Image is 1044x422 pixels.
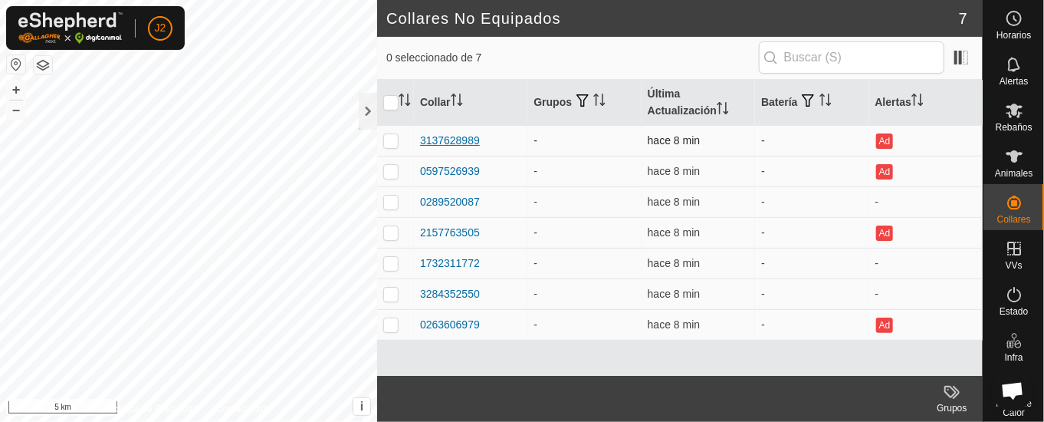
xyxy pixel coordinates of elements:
[420,194,480,210] div: 0289520087
[755,217,868,248] td: -
[1004,353,1023,362] span: Infra
[1000,307,1028,316] span: Estado
[420,133,480,149] div: 3137628989
[996,215,1030,224] span: Collares
[7,55,25,74] button: Restablecer Mapa
[7,101,25,119] button: –
[451,96,463,108] p-sorticon: Activar para ordenar
[755,186,868,217] td: -
[527,80,641,126] th: Grupos
[386,9,959,28] h2: Collares No Equipados
[648,196,700,208] span: 10 oct 2025, 19:05
[995,123,1032,132] span: Rebaños
[755,248,868,279] td: -
[995,169,1033,178] span: Animales
[648,134,700,147] span: 10 oct 2025, 19:05
[996,31,1031,40] span: Horarios
[527,186,641,217] td: -
[110,402,198,416] a: Política de Privacidad
[755,125,868,156] td: -
[755,309,868,340] td: -
[987,399,1040,417] span: Mapa de Calor
[648,165,700,177] span: 10 oct 2025, 19:05
[18,12,123,44] img: Logo Gallagher
[648,288,700,300] span: 10 oct 2025, 19:05
[420,256,480,272] div: 1732311772
[648,226,700,239] span: 10 oct 2025, 19:05
[876,226,893,241] button: Ad
[527,279,641,309] td: -
[527,309,641,340] td: -
[642,80,755,126] th: Última Actualización
[992,370,1033,411] div: Chat abierto
[399,96,411,108] p-sorticon: Activar para ordenar
[869,80,983,126] th: Alertas
[755,279,868,309] td: -
[527,125,641,156] td: -
[420,225,480,241] div: 2157763505
[420,163,480,180] div: 0597526939
[1000,77,1028,86] span: Alertas
[911,96,924,108] p-sorticon: Activar para ordenar
[869,186,983,217] td: -
[717,104,729,117] p-sorticon: Activar para ordenar
[876,318,893,333] button: Ad
[34,56,52,74] button: Capas del Mapa
[755,80,868,126] th: Batería
[876,164,893,180] button: Ad
[755,156,868,186] td: -
[876,134,893,149] button: Ad
[527,156,641,186] td: -
[648,257,700,269] span: 10 oct 2025, 19:05
[7,81,25,99] button: +
[420,286,480,302] div: 3284352550
[353,398,370,415] button: i
[414,80,527,126] th: Collar
[959,7,967,30] span: 7
[155,20,166,36] span: J2
[648,318,700,331] span: 10 oct 2025, 19:05
[386,50,759,66] span: 0 seleccionado de 7
[1005,261,1022,270] span: VVs
[527,217,641,248] td: -
[593,96,606,108] p-sorticon: Activar para ordenar
[527,248,641,279] td: -
[869,248,983,279] td: -
[420,317,480,333] div: 0263606979
[360,400,363,413] span: i
[819,96,832,108] p-sorticon: Activar para ordenar
[921,401,983,415] div: Grupos
[869,279,983,309] td: -
[759,41,944,74] input: Buscar (S)
[216,402,268,416] a: Contáctenos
